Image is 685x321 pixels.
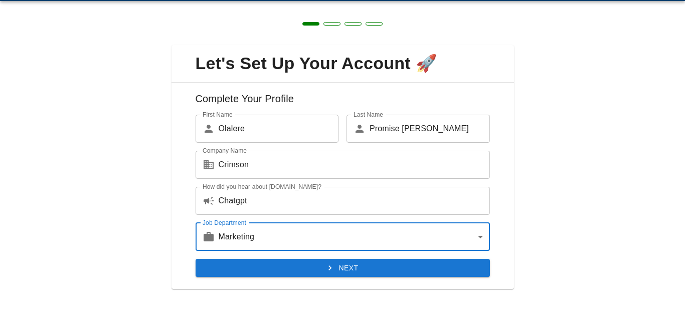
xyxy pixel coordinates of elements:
[180,53,506,74] span: Let's Set Up Your Account 🚀
[180,91,506,115] h6: Complete Your Profile
[203,146,247,155] label: Company Name
[203,218,246,227] label: Job Department
[219,223,490,251] div: Marketing
[203,182,321,191] label: How did you hear about [DOMAIN_NAME]?
[203,110,233,119] label: First Name
[354,110,383,119] label: Last Name
[196,259,490,277] button: Next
